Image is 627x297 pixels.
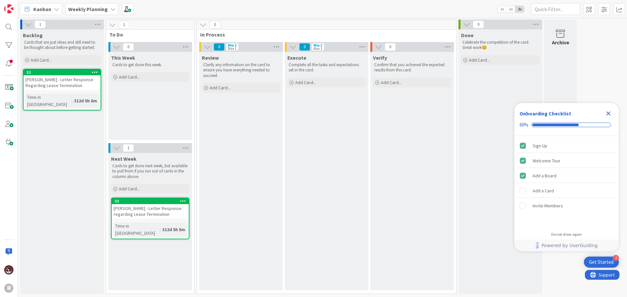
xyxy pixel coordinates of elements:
div: [PERSON_NAME] - Letter Response regarding Lease Termination [112,204,189,218]
span: Add Card... [119,74,140,80]
div: 2 [613,255,619,261]
span: 0 [123,43,134,51]
div: Get Started [589,259,614,265]
span: Add Card... [210,85,231,91]
p: Complete all the tasks and expectations set in the card. [289,62,364,73]
span: Powered by UserGuiding [541,242,598,249]
a: Powered by UserGuiding [518,240,616,251]
div: Max 3 [313,47,322,50]
div: Add a Board is complete. [517,169,616,183]
div: 33 [115,199,189,203]
span: Add Card... [381,80,402,85]
div: 32[PERSON_NAME] - Letter Response Regarding Lease Termination [24,69,101,90]
div: Invite Members [533,202,563,210]
span: 0 [473,21,484,28]
div: 312d 5h 5m [161,226,187,233]
span: 1 [119,21,130,29]
div: Add a Board [533,172,556,180]
a: 33[PERSON_NAME] - Letter Response regarding Lease TerminationTime in [GEOGRAPHIC_DATA]:312d 5h 5m [111,198,189,239]
div: 32 [26,70,101,75]
div: Open Get Started checklist, remaining modules: 2 [584,257,619,268]
span: Add Card... [31,57,52,63]
div: R [4,284,13,293]
span: 2x [506,6,515,12]
div: Checklist progress: 60% [520,122,614,128]
span: Add Card... [119,186,140,192]
span: Backlog [23,32,43,38]
span: In Process [200,31,448,38]
a: 32[PERSON_NAME] - Letter Response Regarding Lease TerminationTime in [GEOGRAPHIC_DATA]:312d 5h 6m [23,69,101,111]
span: This Week [111,54,135,61]
div: 312d 5h 6m [72,97,99,104]
b: Weekly Planning [68,6,108,12]
div: Add a Card [533,187,554,195]
div: Min 1 [228,44,237,47]
div: Sign Up is complete. [517,139,616,153]
span: Next Week [111,156,137,162]
span: 😊 [482,45,487,50]
div: Welcome Tour is complete. [517,154,616,168]
div: Time in [GEOGRAPHIC_DATA] [25,94,72,108]
p: Cards to get done this week. [112,62,188,67]
div: 60% [520,122,528,128]
div: 33 [112,198,189,204]
div: 33[PERSON_NAME] - Letter Response regarding Lease Termination [112,198,189,218]
p: Cards that are just ideas and still need to be thought about before getting started. [24,40,100,51]
div: 32 [24,69,101,75]
div: Close Checklist [603,108,614,119]
span: 0 [385,43,396,51]
span: 1 [123,144,134,152]
div: Invite Members is incomplete. [517,199,616,213]
div: Archive [552,38,569,46]
div: Checklist items [514,136,619,228]
span: : [72,97,72,104]
span: Kanban [33,5,51,13]
div: Footer [514,240,619,251]
div: Min 1 [313,44,322,47]
span: Review [202,54,219,61]
span: 3x [515,6,524,12]
div: Welcome Tour [533,157,560,165]
span: 1 [35,21,46,28]
div: Sign Up [533,142,547,150]
span: 0 [299,43,310,51]
span: Execute [287,54,306,61]
span: : [160,226,161,233]
img: JS [4,265,13,275]
span: Verify [373,54,387,61]
img: Visit kanbanzone.com [4,4,13,13]
p: Confirm that you achieved the expected results from this card. [374,62,450,73]
div: Checklist Container [514,103,619,251]
span: 1x [498,6,506,12]
span: 0 [214,43,225,51]
span: 0 [209,21,220,29]
div: Max 1 [228,47,236,50]
span: To Do [109,31,186,38]
span: Done [461,32,474,38]
span: Support [14,1,30,9]
p: Clarify any information on the card to ensure you have everything needed to succeed. [203,62,279,78]
div: Time in [GEOGRAPHIC_DATA] [114,222,160,237]
div: Onboarding Checklist [520,110,571,117]
div: Do not show again [551,232,582,237]
span: Add Card... [295,80,316,85]
input: Quick Filter... [531,3,580,15]
p: Cards to get done next week, but available to pull from if you run out of cards in the column above. [112,163,188,179]
div: Add a Card is incomplete. [517,184,616,198]
div: [PERSON_NAME] - Letter Response Regarding Lease Termination [24,75,101,90]
span: Add Card... [469,57,490,63]
p: Celebrate the competition of the card. Great work [462,40,538,51]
